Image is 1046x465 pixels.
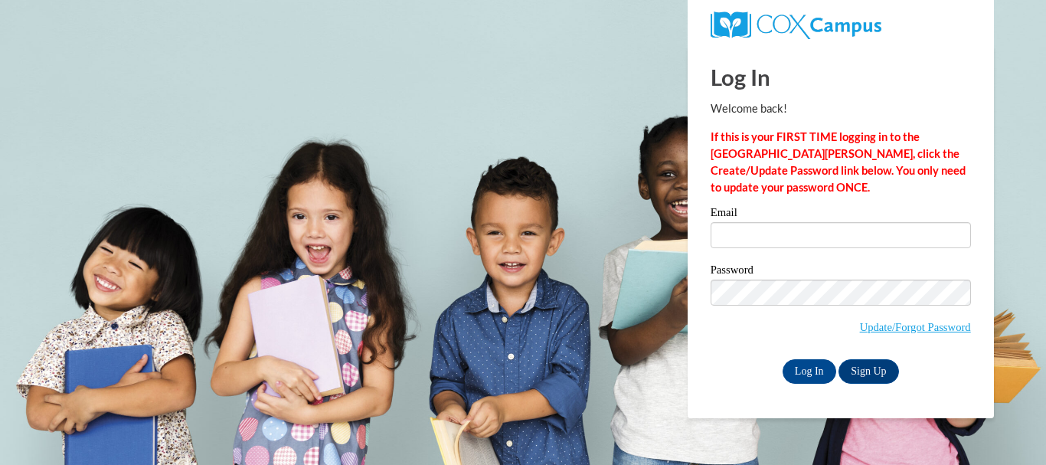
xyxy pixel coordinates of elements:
strong: If this is your FIRST TIME logging in to the [GEOGRAPHIC_DATA][PERSON_NAME], click the Create/Upd... [711,130,966,194]
img: COX Campus [711,11,881,39]
label: Password [711,264,971,280]
a: Update/Forgot Password [860,321,971,333]
input: Log In [783,359,836,384]
a: Sign Up [838,359,898,384]
h1: Log In [711,61,971,93]
a: COX Campus [711,18,881,31]
label: Email [711,207,971,222]
p: Welcome back! [711,100,971,117]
